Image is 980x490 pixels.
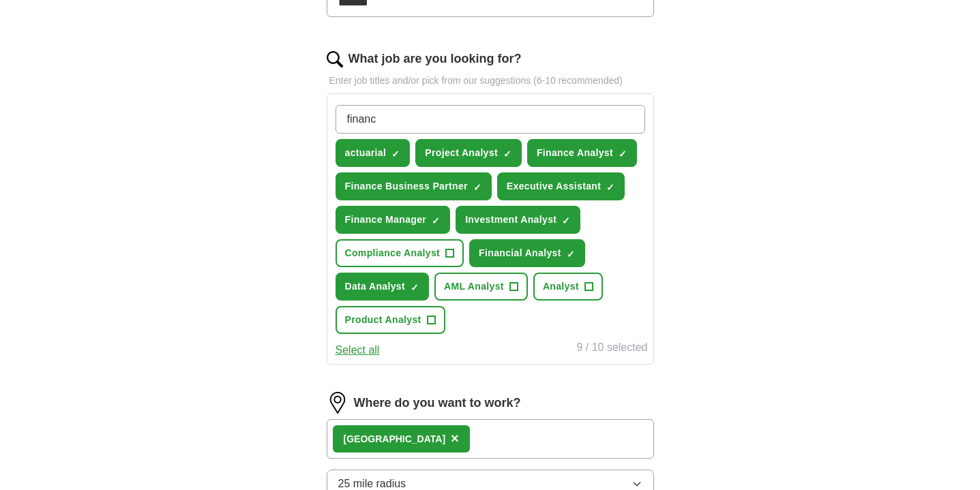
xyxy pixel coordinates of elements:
[533,273,603,301] button: Analyst
[527,139,637,167] button: Finance Analyst✓
[327,392,348,414] img: location.png
[336,105,645,134] input: Type a job title and press enter
[444,279,504,294] span: AML Analyst
[411,282,419,293] span: ✓
[503,149,511,159] span: ✓
[345,246,441,260] span: Compliance Analyst
[537,146,613,160] span: Finance Analyst
[465,213,556,227] span: Investment Analyst
[348,50,522,68] label: What job are you looking for?
[479,246,561,260] span: Financial Analyst
[473,182,481,193] span: ✓
[497,172,625,200] button: Executive Assistant✓
[336,239,464,267] button: Compliance Analyst
[543,279,579,294] span: Analyst
[606,182,614,193] span: ✓
[432,215,440,226] span: ✓
[415,139,522,167] button: Project Analyst✓
[354,394,521,412] label: Where do you want to work?
[336,306,445,334] button: Product Analyst
[345,179,468,194] span: Finance Business Partner
[619,149,627,159] span: ✓
[344,432,446,446] div: [GEOGRAPHIC_DATA]
[576,339,647,358] div: 9 / 10 selected
[391,149,400,159] span: ✓
[469,239,585,267] button: Financial Analyst✓
[336,139,411,167] button: actuarial✓
[327,74,654,88] p: Enter job titles and/or pick from our suggestions (6-10 recommended)
[425,146,498,160] span: Project Analyst
[336,172,492,200] button: Finance Business Partner✓
[336,342,380,358] button: Select all
[336,206,451,234] button: Finance Manager✓
[562,215,570,226] span: ✓
[507,179,601,194] span: Executive Assistant
[336,273,430,301] button: Data Analyst✓
[345,313,421,327] span: Product Analyst
[345,213,427,227] span: Finance Manager
[345,146,387,160] span: actuarial
[327,51,343,67] img: search.png
[451,431,459,446] span: ×
[345,279,406,294] span: Data Analyst
[456,206,580,234] button: Investment Analyst✓
[451,429,459,449] button: ×
[434,273,528,301] button: AML Analyst
[567,249,575,260] span: ✓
